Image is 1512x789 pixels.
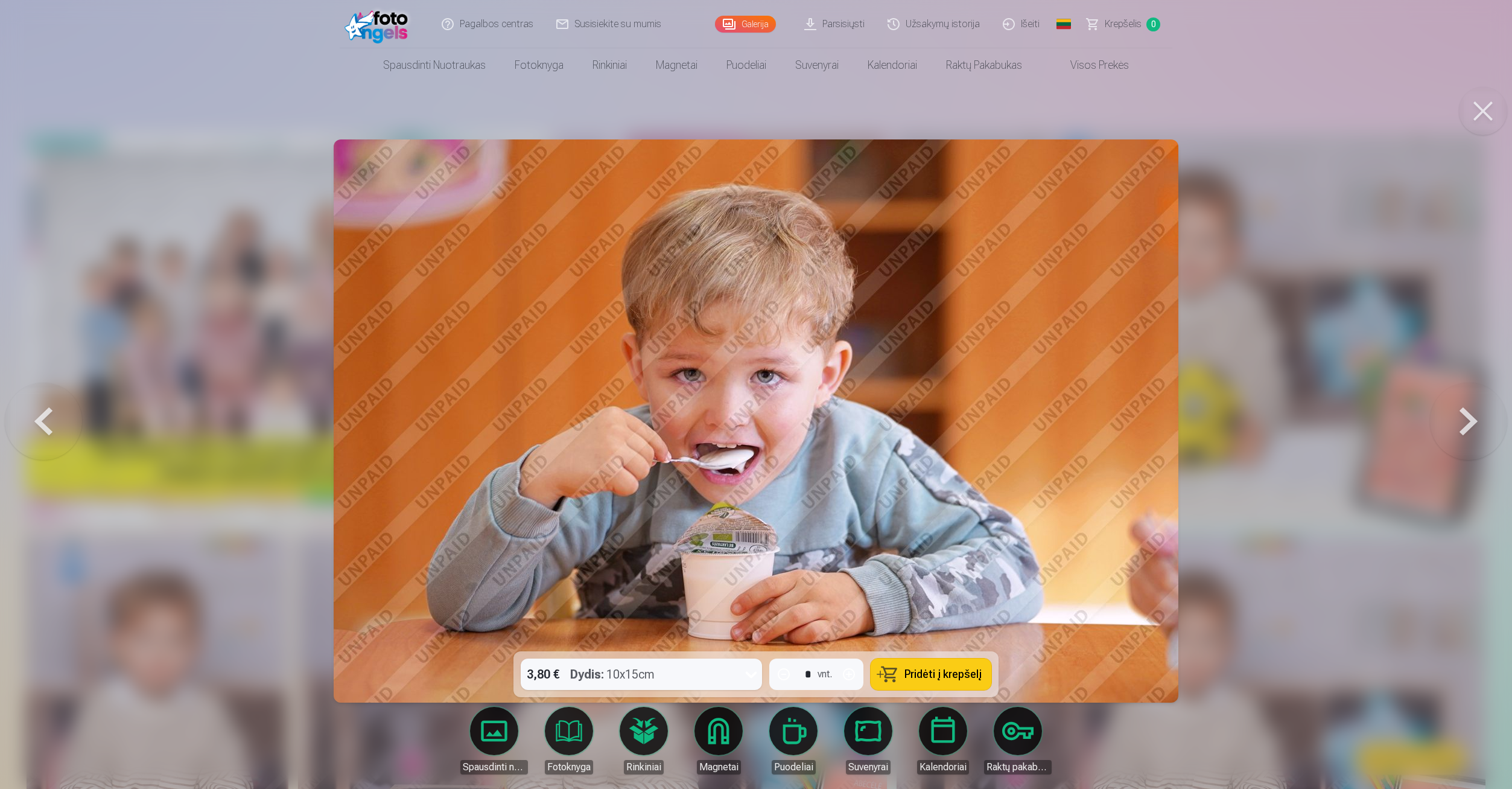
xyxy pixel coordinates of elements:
a: Spausdinti nuotraukas [460,707,528,775]
a: Suvenyrai [781,48,853,82]
div: Kalendoriai [917,760,969,775]
img: /fa2 [345,5,414,43]
a: Puodeliai [760,707,827,775]
div: Rinkiniai [624,760,664,775]
a: Magnetai [685,707,752,775]
div: Fotoknyga [545,760,593,775]
a: Galerija [715,16,776,33]
div: Puodeliai [772,760,816,775]
div: 10x15cm [570,659,655,690]
strong: Dydis : [570,666,604,683]
a: Visos prekės [1037,48,1143,82]
a: Kalendoriai [909,707,977,775]
div: vnt. [818,667,832,682]
a: Fotoknyga [500,48,578,82]
a: Raktų pakabukas [984,707,1052,775]
a: Raktų pakabukas [932,48,1037,82]
div: 3,80 € [521,659,565,690]
a: Kalendoriai [853,48,932,82]
button: Pridėti į krepšelį [871,659,991,690]
div: Spausdinti nuotraukas [460,760,528,775]
a: Magnetai [641,48,712,82]
a: Puodeliai [712,48,781,82]
div: Raktų pakabukas [984,760,1052,775]
span: Pridėti į krepšelį [904,669,982,680]
a: Suvenyrai [834,707,902,775]
div: Magnetai [697,760,741,775]
a: Spausdinti nuotraukas [369,48,500,82]
a: Fotoknyga [535,707,603,775]
div: Suvenyrai [846,760,891,775]
span: 0 [1146,18,1160,31]
span: Krepšelis [1105,17,1142,31]
a: Rinkiniai [610,707,678,775]
a: Rinkiniai [578,48,641,82]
